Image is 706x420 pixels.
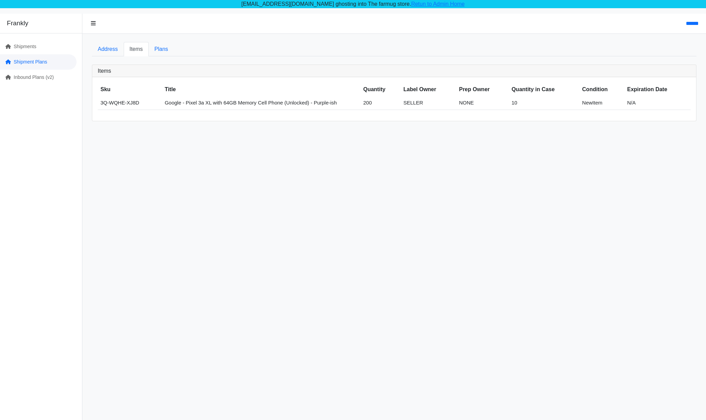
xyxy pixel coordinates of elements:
td: NewItem [580,96,625,110]
a: Items [124,42,149,56]
td: SELLER [400,96,456,110]
th: Quantity [361,83,401,96]
th: Expiration Date [624,83,691,96]
td: 200 [361,96,401,110]
td: N/A [624,96,691,110]
td: 10 [509,96,580,110]
td: 3Q-WQHE-XJ8D [98,96,162,110]
th: Condition [580,83,625,96]
a: Address [92,42,124,56]
th: Prep Owner [456,83,509,96]
td: NONE [456,96,509,110]
td: Google - Pixel 3a XL with 64GB Memory Cell Phone (Unlocked) - Purple-ish [162,96,361,110]
h3: Items [98,68,111,74]
th: Quantity in Case [509,83,580,96]
th: Sku [98,83,162,96]
th: Label Owner [400,83,456,96]
a: Plans [149,42,174,56]
a: Retun to Admin Home [411,1,465,7]
th: Title [162,83,361,96]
